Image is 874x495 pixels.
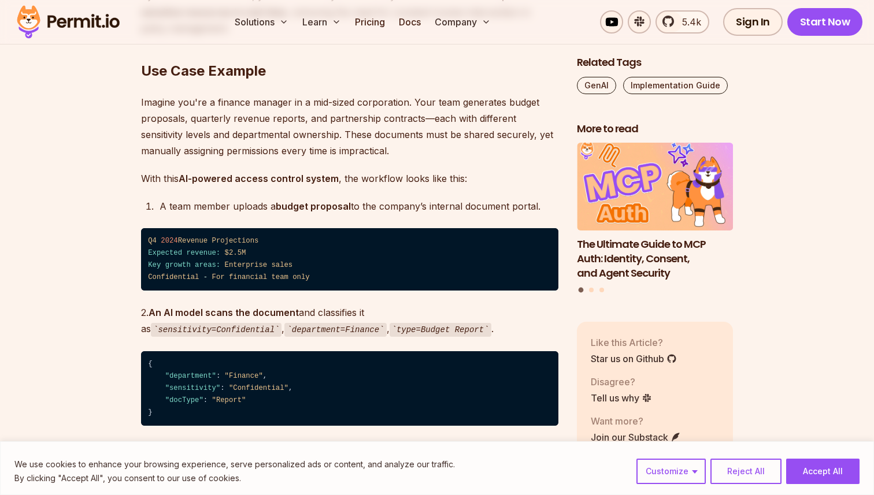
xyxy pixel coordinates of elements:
[148,261,220,269] span: Key growth areas:
[599,288,604,292] button: Go to slide 3
[350,10,390,34] a: Pricing
[229,273,267,281] span: financial
[151,323,282,337] code: sensitivity=Confidential
[14,471,455,485] p: By clicking "Accept All", you consent to our use of cookies.
[263,372,267,380] span: ,
[225,249,246,257] span: $2.5M
[655,10,709,34] a: 5.4k
[710,459,782,484] button: Reject All
[786,459,860,484] button: Accept All
[394,10,425,34] a: Docs
[271,261,292,269] span: sales
[230,10,293,34] button: Solutions
[178,237,208,245] span: Revenue
[141,304,558,337] p: 2. and classifies it as , , .
[212,273,225,281] span: For
[165,396,203,404] span: "docType"
[272,273,288,281] span: team
[577,143,733,281] li: 1 of 3
[577,122,733,136] h2: More to read
[179,173,339,184] strong: AI-powered access control system
[577,143,733,281] a: The Ultimate Guide to MCP Auth: Identity, Consent, and Agent SecurityThe Ultimate Guide to MCP Au...
[591,391,652,405] a: Tell us why
[220,384,224,392] span: :
[276,200,351,212] strong: budget proposal
[212,237,259,245] span: Projections
[591,336,677,349] p: Like this Article?
[292,273,309,281] span: only
[141,170,558,187] p: With this , the workflow looks like this:
[787,8,863,36] a: Start Now
[148,408,152,416] span: }
[577,55,733,70] h2: Related Tags
[591,375,652,389] p: Disagree?
[165,384,221,392] span: "sensitivity"
[203,396,208,404] span: :
[141,94,558,159] p: Imagine you're a finance manager in a mid-sized corporation. Your team generates budget proposals...
[14,457,455,471] p: We use cookies to enhance your browsing experience, serve personalized ads or content, and analyz...
[216,372,220,380] span: :
[225,261,268,269] span: Enterprise
[225,372,263,380] span: "Finance"
[591,352,677,366] a: Star us on Github
[161,237,177,245] span: 2024
[212,396,246,404] span: "Report"
[149,307,299,318] strong: An AI model scans the document
[298,10,346,34] button: Learn
[675,15,701,29] span: 5.4k
[579,288,584,293] button: Go to slide 1
[577,77,616,94] a: GenAI
[577,143,733,231] img: The Ultimate Guide to MCP Auth: Identity, Consent, and Agent Security
[229,384,288,392] span: "Confidential"
[284,323,386,337] code: department=Finance
[591,414,681,428] p: Want more?
[430,10,495,34] button: Company
[723,8,783,36] a: Sign In
[203,273,208,281] span: -
[288,384,292,392] span: ,
[141,16,558,80] h2: Use Case Example
[160,198,558,214] div: A team member uploads a to the company’s internal document portal.
[589,288,594,292] button: Go to slide 2
[148,237,157,245] span: Q4
[577,143,733,295] div: Posts
[148,273,199,281] span: Confidential
[390,323,491,337] code: type=Budget Report
[577,237,733,280] h3: The Ultimate Guide to MCP Auth: Identity, Consent, and Agent Security
[148,360,152,368] span: {
[636,459,706,484] button: Customize
[623,77,728,94] a: Implementation Guide
[12,2,125,42] img: Permit logo
[165,372,216,380] span: "department"
[591,430,681,444] a: Join our Substack
[148,249,220,257] span: Expected revenue:
[141,440,558,472] p: 3. These attributes are stored in , and ABAC rules automatically determine who can access it base...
